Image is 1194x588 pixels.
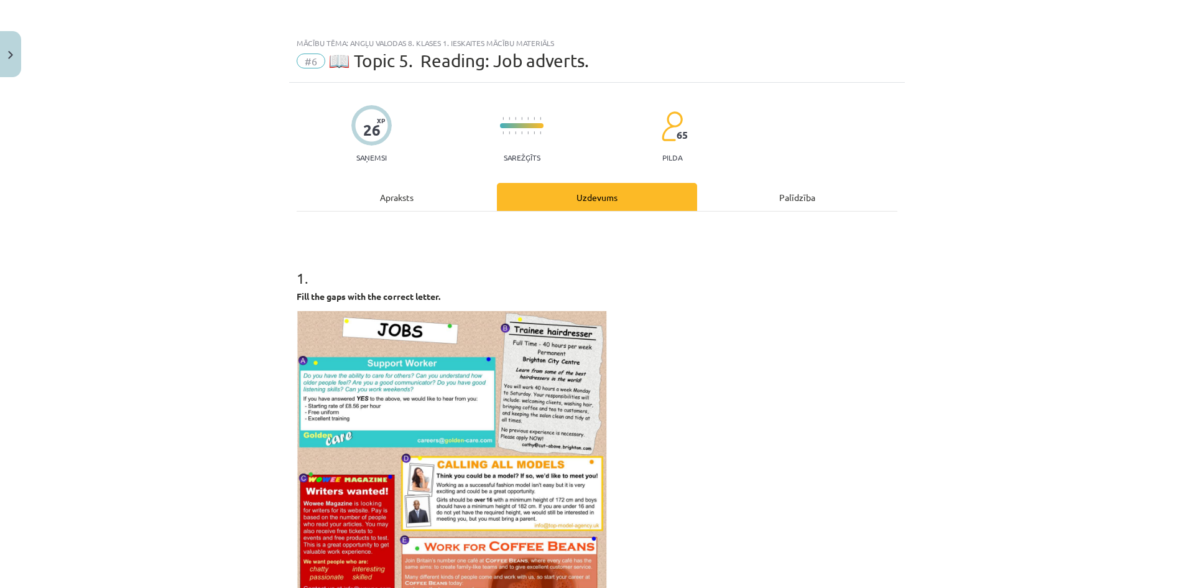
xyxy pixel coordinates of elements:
span: 📖 Topic 5. Reading: Job adverts. [328,50,589,71]
img: students-c634bb4e5e11cddfef0936a35e636f08e4e9abd3cc4e673bd6f9a4125e45ecb1.svg [661,111,683,142]
div: Uzdevums [497,183,697,211]
p: pilda [662,153,682,162]
img: icon-short-line-57e1e144782c952c97e751825c79c345078a6d821885a25fce030b3d8c18986b.svg [515,117,516,120]
div: 26 [363,121,381,139]
img: icon-short-line-57e1e144782c952c97e751825c79c345078a6d821885a25fce030b3d8c18986b.svg [509,131,510,134]
img: icon-short-line-57e1e144782c952c97e751825c79c345078a6d821885a25fce030b3d8c18986b.svg [515,131,516,134]
p: Saņemsi [351,153,392,162]
div: Palīdzība [697,183,897,211]
img: icon-short-line-57e1e144782c952c97e751825c79c345078a6d821885a25fce030b3d8c18986b.svg [502,131,504,134]
div: Apraksts [297,183,497,211]
img: icon-short-line-57e1e144782c952c97e751825c79c345078a6d821885a25fce030b3d8c18986b.svg [521,117,522,120]
strong: Fill the gaps with the correct letter. [297,291,440,302]
img: icon-short-line-57e1e144782c952c97e751825c79c345078a6d821885a25fce030b3d8c18986b.svg [540,117,541,120]
img: icon-short-line-57e1e144782c952c97e751825c79c345078a6d821885a25fce030b3d8c18986b.svg [502,117,504,120]
img: icon-short-line-57e1e144782c952c97e751825c79c345078a6d821885a25fce030b3d8c18986b.svg [527,131,529,134]
img: icon-short-line-57e1e144782c952c97e751825c79c345078a6d821885a25fce030b3d8c18986b.svg [534,131,535,134]
img: icon-close-lesson-0947bae3869378f0d4975bcd49f059093ad1ed9edebbc8119c70593378902aed.svg [8,51,13,59]
img: icon-short-line-57e1e144782c952c97e751825c79c345078a6d821885a25fce030b3d8c18986b.svg [509,117,510,120]
span: XP [377,117,385,124]
img: icon-short-line-57e1e144782c952c97e751825c79c345078a6d821885a25fce030b3d8c18986b.svg [527,117,529,120]
h1: 1 . [297,248,897,286]
div: Mācību tēma: Angļu valodas 8. klases 1. ieskaites mācību materiāls [297,39,897,47]
img: icon-short-line-57e1e144782c952c97e751825c79c345078a6d821885a25fce030b3d8c18986b.svg [540,131,541,134]
img: icon-short-line-57e1e144782c952c97e751825c79c345078a6d821885a25fce030b3d8c18986b.svg [521,131,522,134]
p: Sarežģīts [504,153,540,162]
span: #6 [297,54,325,68]
img: icon-short-line-57e1e144782c952c97e751825c79c345078a6d821885a25fce030b3d8c18986b.svg [534,117,535,120]
span: 65 [677,129,688,141]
